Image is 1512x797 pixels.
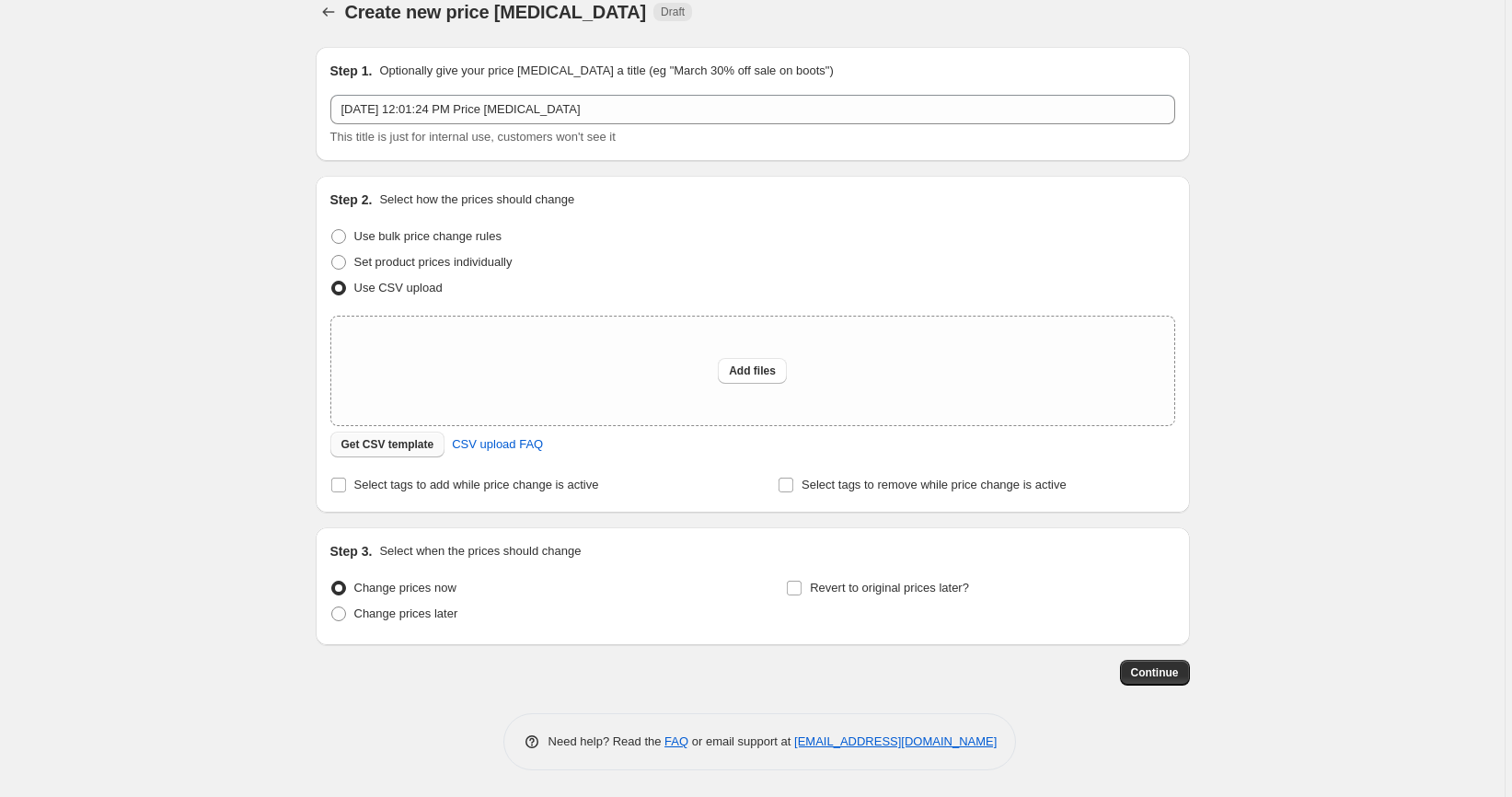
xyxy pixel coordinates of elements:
input: 30% off holiday sale [330,95,1175,124]
span: Change prices later [354,606,458,620]
button: Continue [1120,660,1190,686]
button: Get CSV template [330,432,445,457]
p: Optionally give your price [MEDICAL_DATA] a title (eg "March 30% off sale on boots") [379,62,833,80]
span: Need help? Read the [548,734,665,748]
a: FAQ [664,734,688,748]
span: Revert to original prices later? [810,581,969,595]
span: Use CSV upload [354,281,443,295]
p: Select when the prices should change [379,542,581,560]
h2: Step 2. [330,191,373,209]
span: Set product prices individually [354,255,513,269]
button: Add files [718,358,787,384]
span: Create new price [MEDICAL_DATA] [345,2,647,22]
span: Draft [661,5,685,19]
h2: Step 1. [330,62,373,80]
span: Use bulk price change rules [354,229,502,243]
span: Add files [729,364,776,378]
a: [EMAIL_ADDRESS][DOMAIN_NAME] [794,734,997,748]
span: or email support at [688,734,794,748]
span: CSV upload FAQ [452,435,543,454]
span: Get CSV template [341,437,434,452]
span: Change prices now [354,581,456,595]
span: Select tags to add while price change is active [354,478,599,491]
a: CSV upload FAQ [441,430,554,459]
span: Continue [1131,665,1179,680]
p: Select how the prices should change [379,191,574,209]
span: Select tags to remove while price change is active [802,478,1067,491]
h2: Step 3. [330,542,373,560]
span: This title is just for internal use, customers won't see it [330,130,616,144]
